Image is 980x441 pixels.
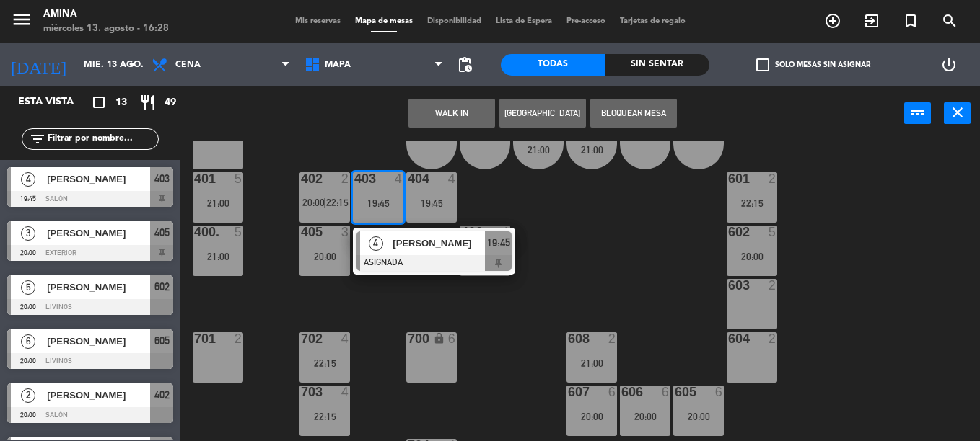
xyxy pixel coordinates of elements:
[728,279,729,292] div: 603
[566,145,617,155] div: 21:00
[43,22,169,36] div: miércoles 13. agosto - 16:28
[341,172,350,185] div: 2
[728,172,729,185] div: 601
[902,12,919,30] i: turned_in_not
[341,332,350,345] div: 4
[341,226,350,239] div: 3
[326,197,349,208] span: 22:15
[154,170,170,187] span: 403
[944,102,971,124] button: close
[501,54,605,76] div: Todas
[662,386,670,398] div: 6
[608,386,617,398] div: 6
[21,172,35,187] span: 4
[325,60,351,70] span: Mapa
[513,145,564,155] div: 21:00
[499,99,586,128] button: [GEOGRAPHIC_DATA]
[395,172,403,185] div: 4
[115,94,127,111] span: 13
[620,411,670,422] div: 20:00
[727,251,777,262] div: 20:00
[139,94,157,111] i: restaurant
[909,104,927,121] i: power_input
[433,332,445,344] i: lock
[47,226,150,241] span: [PERSON_NAME]
[673,411,724,422] div: 20:00
[235,226,243,239] div: 5
[47,388,150,403] span: [PERSON_NAME]
[502,226,510,239] div: 4
[769,332,777,345] div: 2
[489,17,559,25] span: Lista de Espera
[11,9,32,35] button: menu
[323,197,326,208] span: |
[7,94,104,111] div: Esta vista
[728,226,729,239] div: 602
[90,94,108,111] i: crop_square
[175,60,201,70] span: Cena
[715,386,724,398] div: 6
[194,332,195,345] div: 701
[47,171,150,187] span: [PERSON_NAME]
[456,56,473,73] span: pending_actions
[675,386,675,398] div: 605
[123,56,141,73] i: arrow_drop_down
[590,99,677,128] button: Bloquear Mesa
[420,17,489,25] span: Disponibilidad
[566,358,617,368] div: 21:00
[605,54,709,76] div: Sin sentar
[406,198,457,208] div: 19:45
[559,17,613,25] span: Pre-acceso
[348,17,420,25] span: Mapa de mesas
[194,172,195,185] div: 401
[47,280,150,295] span: [PERSON_NAME]
[728,332,729,345] div: 604
[824,12,841,30] i: add_circle_outline
[21,280,35,295] span: 5
[621,386,622,398] div: 606
[154,386,170,404] span: 402
[194,226,195,239] div: 400.
[301,226,302,239] div: 405
[566,411,617,422] div: 20:00
[769,226,777,239] div: 5
[608,332,617,345] div: 2
[448,332,457,345] div: 6
[29,130,46,148] i: filter_list
[487,234,510,251] span: 19:45
[154,224,170,241] span: 405
[302,197,325,208] span: 20:00
[769,279,777,292] div: 2
[354,172,355,185] div: 403
[863,12,880,30] i: exit_to_app
[949,104,966,121] i: close
[21,388,35,403] span: 2
[756,58,769,71] span: check_box_outline_blank
[448,172,457,185] div: 4
[43,7,169,22] div: Amina
[235,332,243,345] div: 2
[193,198,243,208] div: 21:00
[165,94,176,111] span: 49
[299,411,350,422] div: 22:15
[369,236,383,251] span: 4
[47,334,150,349] span: [PERSON_NAME]
[769,172,777,185] div: 2
[235,172,243,185] div: 5
[940,56,958,73] i: power_settings_new
[299,358,350,368] div: 22:15
[46,131,158,147] input: Filtrar por nombre...
[301,172,302,185] div: 402
[21,226,35,241] span: 3
[461,226,462,239] div: 406
[299,251,350,262] div: 20:00
[353,198,403,208] div: 19:45
[756,58,870,71] label: Solo mesas sin asignar
[904,102,931,124] button: power_input
[288,17,348,25] span: Mis reservas
[21,334,35,349] span: 6
[613,17,693,25] span: Tarjetas de regalo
